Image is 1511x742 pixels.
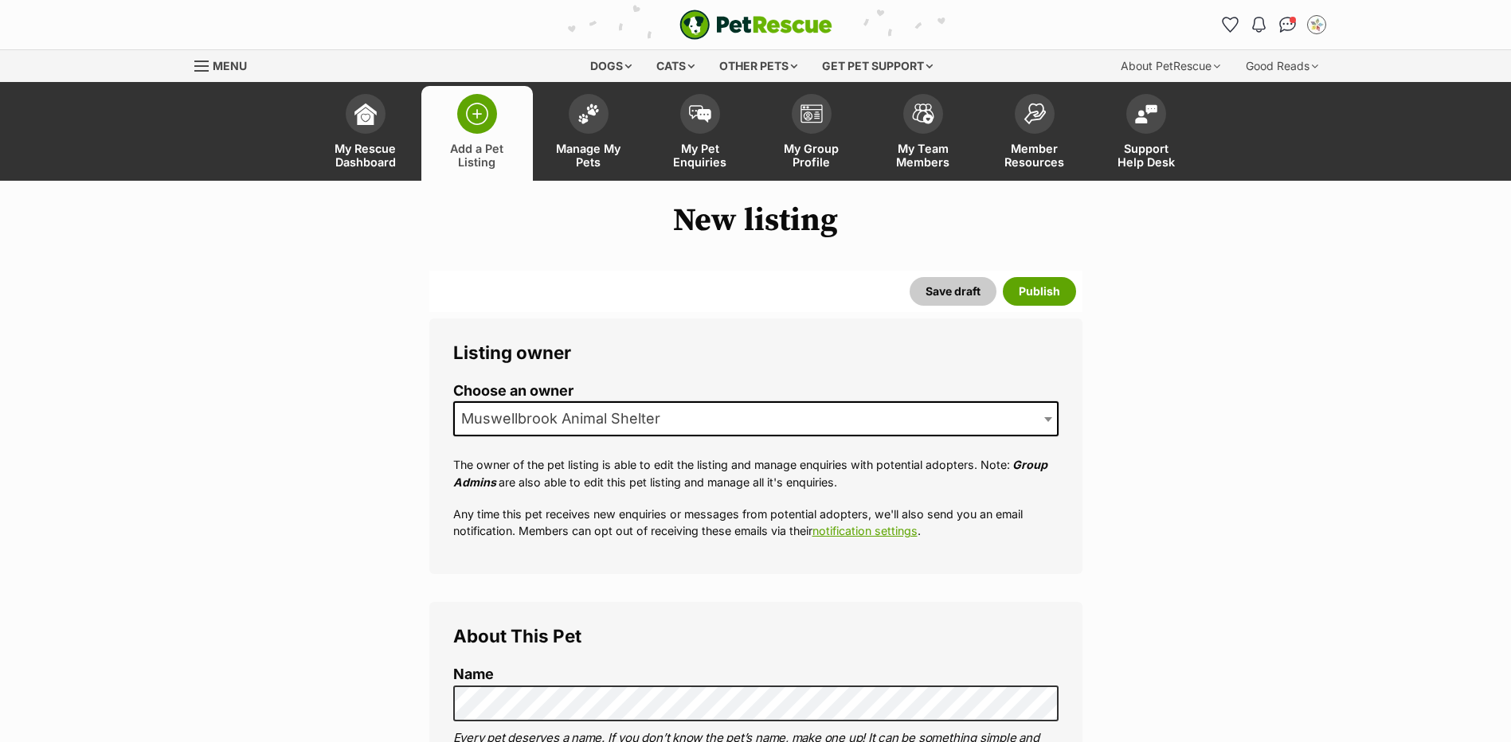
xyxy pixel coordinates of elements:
img: manage-my-pets-icon-02211641906a0b7f246fdf0571729dbe1e7629f14944591b6c1af311fb30b64b.svg [577,103,600,124]
span: Member Resources [999,142,1071,169]
div: Other pets [708,50,808,82]
p: The owner of the pet listing is able to edit the listing and manage enquiries with potential adop... [453,456,1059,490]
span: My Rescue Dashboard [330,142,401,169]
img: logo-e224e6f780fb5917bec1dbf3a21bbac754714ae5b6737aabdf751b685950b380.svg [679,10,832,40]
img: help-desk-icon-fdf02630f3aa405de69fd3d07c3f3aa587a6932b1a1747fa1d2bba05be0121f9.svg [1135,104,1157,123]
img: add-pet-listing-icon-0afa8454b4691262ce3f59096e99ab1cd57d4a30225e0717b998d2c9b9846f56.svg [466,103,488,125]
a: My Group Profile [756,86,867,181]
span: Muswellbrook Animal Shelter [455,408,676,430]
button: Notifications [1247,12,1272,37]
a: Support Help Desk [1090,86,1202,181]
label: Choose an owner [453,383,1059,400]
div: Cats [645,50,706,82]
a: My Team Members [867,86,979,181]
div: Get pet support [811,50,944,82]
a: My Rescue Dashboard [310,86,421,181]
img: notifications-46538b983faf8c2785f20acdc204bb7945ddae34d4c08c2a6579f10ce5e182be.svg [1252,17,1265,33]
img: group-profile-icon-3fa3cf56718a62981997c0bc7e787c4b2cf8bcc04b72c1350f741eb67cf2f40e.svg [801,104,823,123]
span: Support Help Desk [1110,142,1182,169]
button: Publish [1003,277,1076,306]
a: Manage My Pets [533,86,644,181]
img: Muswellbrook Animal Shelter profile pic [1309,17,1325,33]
img: team-members-icon-5396bd8760b3fe7c0b43da4ab00e1e3bb1a5d9ba89233759b79545d2d3fc5d0d.svg [912,103,934,124]
a: Favourites [1218,12,1243,37]
ul: Account quick links [1218,12,1329,37]
div: Good Reads [1235,50,1329,82]
a: My Pet Enquiries [644,86,756,181]
img: dashboard-icon-eb2f2d2d3e046f16d808141f083e7271f6b2e854fb5c12c21221c1fb7104beca.svg [354,103,377,125]
img: member-resources-icon-8e73f808a243e03378d46382f2149f9095a855e16c252ad45f914b54edf8863c.svg [1024,103,1046,124]
p: Any time this pet receives new enquiries or messages from potential adopters, we'll also send you... [453,506,1059,540]
span: Add a Pet Listing [441,142,513,169]
img: chat-41dd97257d64d25036548639549fe6c8038ab92f7586957e7f3b1b290dea8141.svg [1279,17,1296,33]
a: PetRescue [679,10,832,40]
span: Menu [213,59,247,72]
span: My Pet Enquiries [664,142,736,169]
a: Conversations [1275,12,1301,37]
span: Manage My Pets [553,142,624,169]
a: Member Resources [979,86,1090,181]
div: About PetRescue [1110,50,1231,82]
button: Save draft [910,277,996,306]
label: Name [453,666,1059,683]
span: About This Pet [453,625,581,646]
span: Listing owner [453,342,571,363]
a: Menu [194,50,258,79]
span: My Team Members [887,142,959,169]
a: notification settings [812,524,918,537]
button: My account [1304,12,1329,37]
span: Muswellbrook Animal Shelter [453,401,1059,436]
span: My Group Profile [776,142,847,169]
em: Group Admins [453,458,1047,488]
a: Add a Pet Listing [421,86,533,181]
img: pet-enquiries-icon-7e3ad2cf08bfb03b45e93fb7055b45f3efa6380592205ae92323e6603595dc1f.svg [689,105,711,123]
div: Dogs [579,50,643,82]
